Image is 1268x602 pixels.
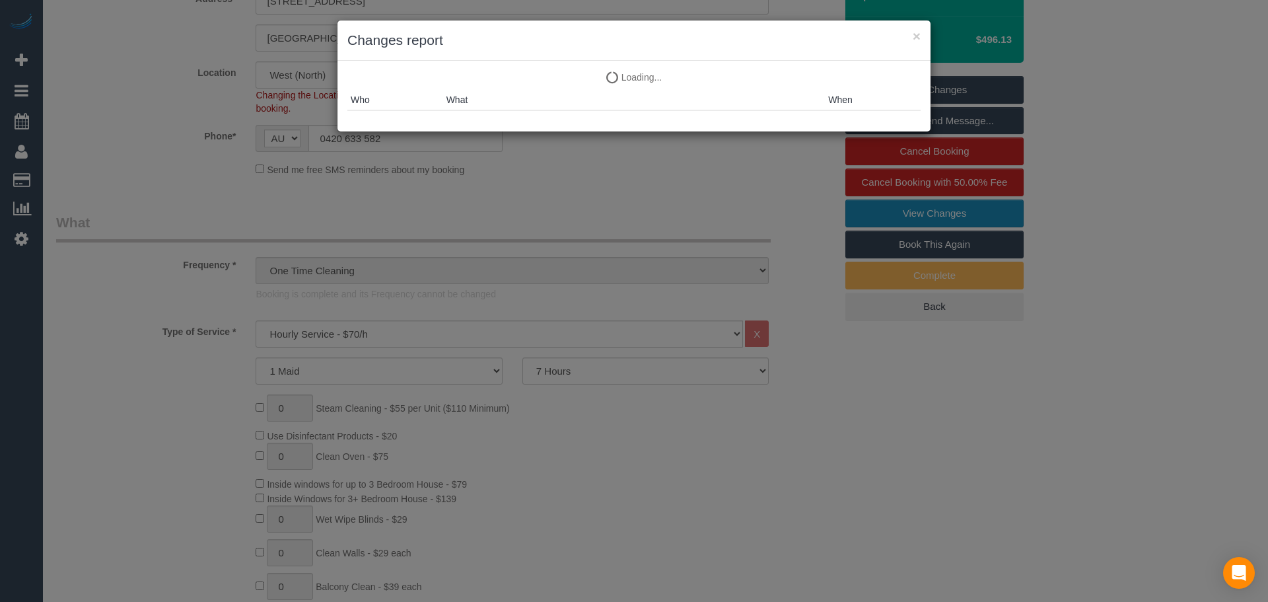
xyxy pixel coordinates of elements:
[337,20,931,132] sui-modal: Changes report
[1223,557,1255,589] div: Open Intercom Messenger
[825,90,921,110] th: When
[347,71,921,84] p: Loading...
[443,90,826,110] th: What
[347,90,443,110] th: Who
[913,29,921,43] button: ×
[347,30,921,50] h3: Changes report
